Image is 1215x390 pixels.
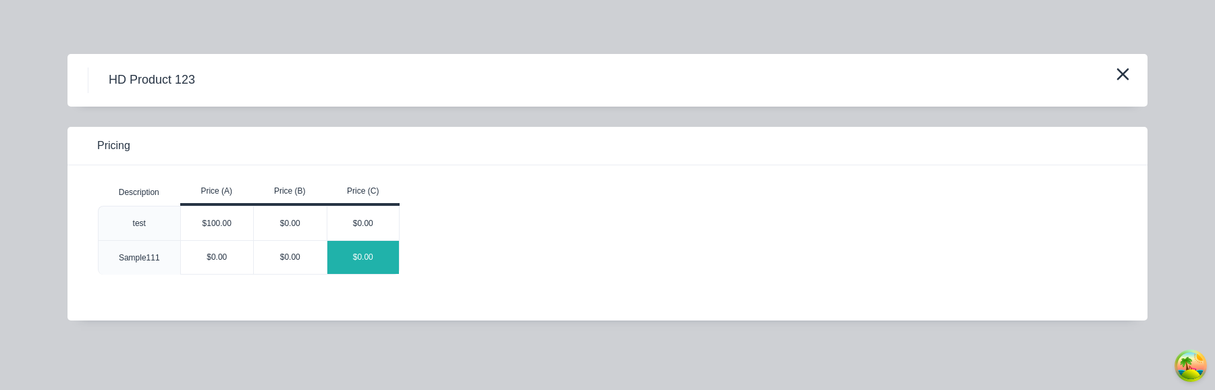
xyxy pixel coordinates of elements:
span: Pricing [97,138,130,154]
div: Price (C) [327,185,400,197]
div: $100.00 [181,206,254,240]
div: $0.00 [327,206,400,240]
div: Description [108,175,170,209]
div: $0.00 [254,206,327,240]
div: Price (B) [253,185,327,197]
button: Open Tanstack query devtools [1177,352,1204,379]
div: test [133,217,146,229]
div: Price (A) [180,185,254,197]
div: $0.00 [181,241,254,274]
div: $0.00 [327,241,400,274]
div: Sample111 [119,252,160,264]
h4: HD Product 123 [88,67,215,93]
div: $0.00 [254,241,327,274]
